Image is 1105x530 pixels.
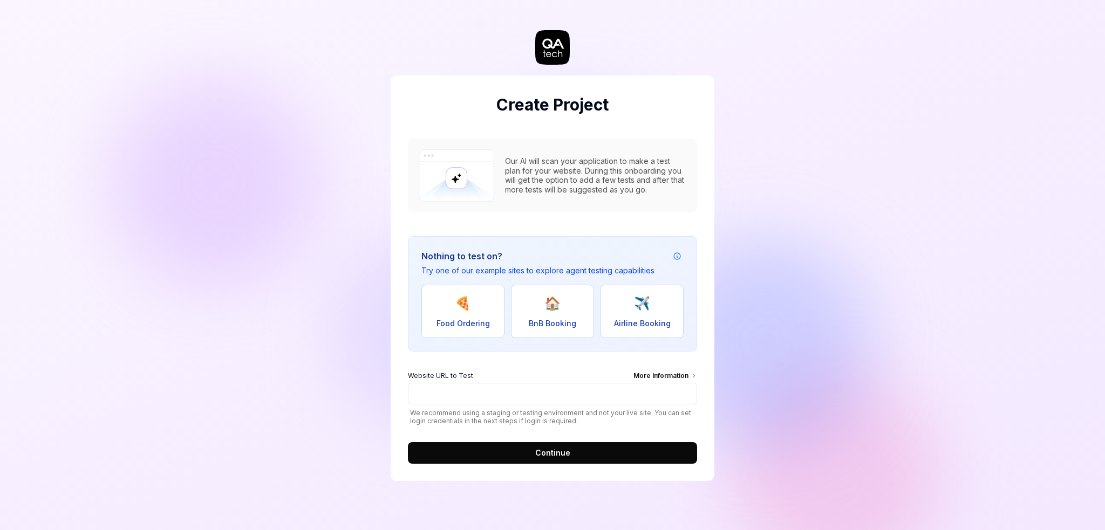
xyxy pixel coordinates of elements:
h3: Nothing to test on? [421,250,654,263]
span: Website URL to Test [408,371,473,383]
button: Example attribution information [671,250,684,263]
span: 🍕 [455,294,471,313]
input: Website URL to TestMore Information [408,383,697,404]
button: 🏠BnB Booking [511,285,594,338]
span: Airline Booking [614,318,671,329]
span: 🏠 [544,294,561,313]
p: Try one of our example sites to explore agent testing capabilities [421,265,654,276]
h2: Create Project [408,93,697,117]
span: ✈️ [634,294,650,313]
div: More Information [633,371,697,383]
span: BnB Booking [529,318,576,329]
span: Continue [535,447,570,458]
button: 🍕Food Ordering [421,285,504,338]
button: ✈️Airline Booking [601,285,684,338]
button: Continue [408,442,697,464]
div: Our AI will scan your application to make a test plan for your website. During this onboarding yo... [505,156,686,194]
span: We recommend using a staging or testing environment and not your live site. You can set login cre... [408,409,697,425]
span: Food Ordering [436,318,490,329]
